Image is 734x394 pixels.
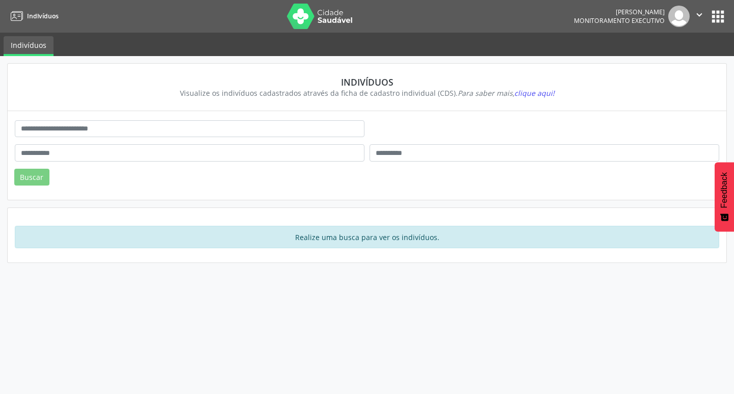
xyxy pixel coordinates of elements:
button:  [690,6,709,27]
a: Indivíduos [4,36,54,56]
div: Visualize os indivíduos cadastrados através da ficha de cadastro individual (CDS). [22,88,712,98]
div: [PERSON_NAME] [574,8,665,16]
span: clique aqui! [514,88,555,98]
span: Feedback [720,172,729,208]
div: Indivíduos [22,76,712,88]
i: Para saber mais, [458,88,555,98]
button: apps [709,8,727,25]
div: Realize uma busca para ver os indivíduos. [15,226,719,248]
i:  [694,9,705,20]
span: Monitoramento Executivo [574,16,665,25]
img: img [668,6,690,27]
button: Feedback - Mostrar pesquisa [715,162,734,231]
span: Indivíduos [27,12,59,20]
a: Indivíduos [7,8,59,24]
button: Buscar [14,169,49,186]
